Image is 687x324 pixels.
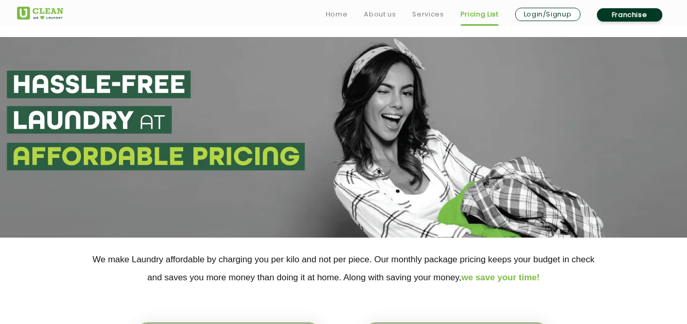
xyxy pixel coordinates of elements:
a: Home [326,8,348,21]
a: Pricing List [461,8,499,21]
a: Franchise [597,8,662,22]
a: Login/Signup [515,8,580,21]
a: Services [412,8,444,21]
span: we save your time! [462,273,540,282]
img: UClean Laundry and Dry Cleaning [17,7,63,20]
p: We make Laundry affordable by charging you per kilo and not per piece. Our monthly package pricin... [17,250,671,286]
a: About us [364,8,396,21]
